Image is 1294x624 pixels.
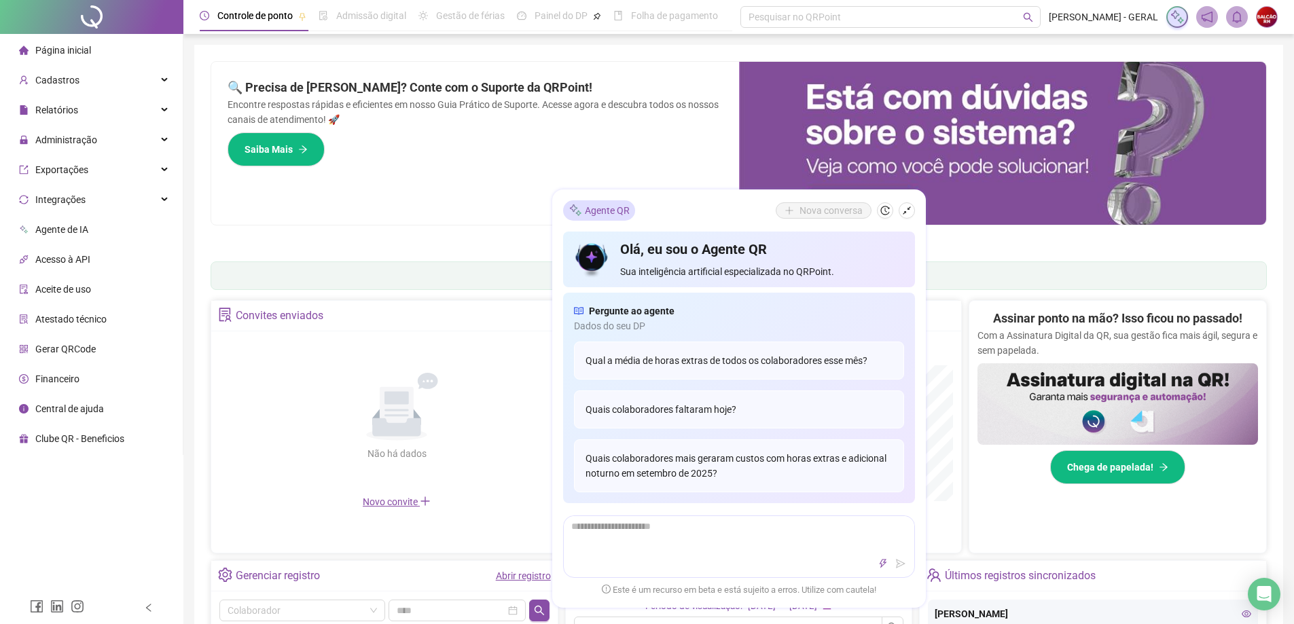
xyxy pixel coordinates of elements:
[602,583,876,597] span: Este é um recurso em beta e está sujeito a erros. Utilize com cautela!
[569,203,582,217] img: sparkle-icon.fc2bf0ac1784a2077858766a79e2daf3.svg
[19,434,29,443] span: gift
[35,134,97,145] span: Administração
[35,344,96,354] span: Gerar QRCode
[19,195,29,204] span: sync
[574,439,904,492] div: Quais colaboradores mais geraram custos com horas extras e adicional noturno em setembro de 2025?
[19,404,29,414] span: info-circle
[893,555,909,572] button: send
[236,304,323,327] div: Convites enviados
[319,11,328,20] span: file-done
[945,564,1096,587] div: Últimos registros sincronizados
[878,559,888,568] span: thunderbolt
[574,318,904,333] span: Dados do seu DP
[534,605,545,616] span: search
[613,11,623,20] span: book
[19,165,29,175] span: export
[35,45,91,56] span: Página inicial
[19,314,29,324] span: solution
[19,45,29,55] span: home
[1049,10,1158,24] span: [PERSON_NAME] - GERAL
[574,342,904,380] div: Qual a média de horas extras de todos os colaboradores esse mês?
[776,202,871,219] button: Nova conversa
[935,606,1251,621] div: [PERSON_NAME]
[218,568,232,582] span: setting
[35,403,104,414] span: Central de ajuda
[993,309,1242,328] h2: Assinar ponto na mão? Isso ficou no passado!
[19,285,29,294] span: audit
[563,200,635,221] div: Agente QR
[19,75,29,85] span: user-add
[620,264,903,279] span: Sua inteligência artificial especializada no QRPoint.
[574,240,610,279] img: icon
[1170,10,1185,24] img: sparkle-icon.fc2bf0ac1784a2077858766a79e2daf3.svg
[30,600,43,613] span: facebook
[200,11,209,20] span: clock-circle
[1248,578,1280,610] div: Open Intercom Messenger
[50,600,64,613] span: linkedin
[35,373,79,384] span: Financeiro
[35,194,86,205] span: Integrações
[228,132,325,166] button: Saiba Mais
[363,496,431,507] span: Novo convite
[875,555,891,572] button: thunderbolt
[1067,460,1153,475] span: Chega de papelada!
[420,496,431,507] span: plus
[902,206,912,215] span: shrink
[144,603,154,612] span: left
[35,224,88,235] span: Agente de IA
[35,314,107,325] span: Atestado técnico
[418,11,428,20] span: sun
[977,328,1258,358] p: Com a Assinatura Digital da QR, sua gestão fica mais ágil, segura e sem papelada.
[298,145,308,154] span: arrow-right
[336,10,406,21] span: Admissão digital
[927,568,941,582] span: team
[602,585,611,593] span: exclamation-circle
[436,10,505,21] span: Gestão de férias
[1257,7,1277,27] img: 61831
[880,206,890,215] span: history
[334,446,459,461] div: Não há dados
[19,135,29,145] span: lock
[517,11,526,20] span: dashboard
[35,284,91,295] span: Aceite de uso
[1231,11,1243,23] span: bell
[35,433,124,444] span: Clube QR - Beneficios
[739,62,1267,225] img: banner%2F0cf4e1f0-cb71-40ef-aa93-44bd3d4ee559.png
[496,570,551,581] a: Abrir registro
[631,10,718,21] span: Folha de pagamento
[35,164,88,175] span: Exportações
[593,12,601,20] span: pushpin
[535,10,588,21] span: Painel do DP
[218,308,232,322] span: solution
[35,254,90,265] span: Acesso à API
[228,97,723,127] p: Encontre respostas rápidas e eficientes em nosso Guia Prático de Suporte. Acesse agora e descubra...
[589,304,675,318] span: Pergunte ao agente
[19,374,29,384] span: dollar
[35,105,78,115] span: Relatórios
[19,105,29,115] span: file
[1159,462,1168,472] span: arrow-right
[1201,11,1213,23] span: notification
[574,390,904,428] div: Quais colaboradores faltaram hoje?
[19,344,29,354] span: qrcode
[245,142,293,157] span: Saiba Mais
[1242,609,1251,619] span: eye
[1050,450,1185,484] button: Chega de papelada!
[574,304,583,318] span: read
[71,600,84,613] span: instagram
[620,240,903,259] h4: Olá, eu sou o Agente QR
[35,75,79,86] span: Cadastros
[1023,12,1033,22] span: search
[236,564,320,587] div: Gerenciar registro
[228,78,723,97] h2: 🔍 Precisa de [PERSON_NAME]? Conte com o Suporte da QRPoint!
[217,10,293,21] span: Controle de ponto
[19,255,29,264] span: api
[298,12,306,20] span: pushpin
[977,363,1258,445] img: banner%2F02c71560-61a6-44d4-94b9-c8ab97240462.png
